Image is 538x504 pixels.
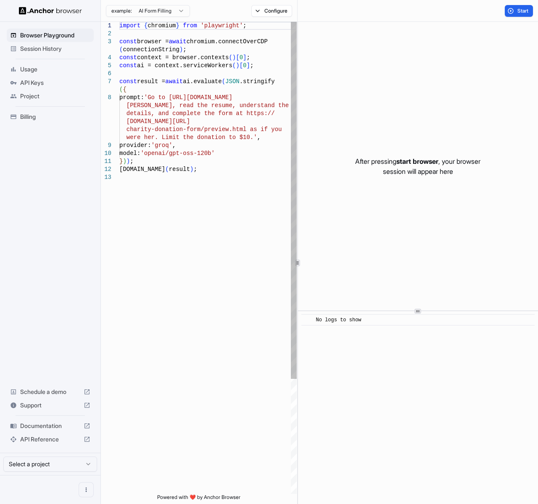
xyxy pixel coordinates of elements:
span: ( [232,62,236,69]
div: 4 [101,54,111,62]
div: 2 [101,30,111,38]
span: connectionString [123,46,179,53]
span: browser = [137,38,169,45]
span: context = browser.contexts [137,54,229,61]
span: ) [123,158,126,165]
button: Start [505,5,533,17]
span: ] [246,62,250,69]
span: Schedule a demo [20,388,80,396]
span: 'playwright' [200,22,243,29]
span: ] [243,54,246,61]
span: } [119,158,123,165]
div: 11 [101,157,111,165]
span: ) [190,166,193,173]
span: const [119,38,137,45]
span: start browser [396,157,438,165]
div: 8 [101,94,111,102]
span: ; [130,158,133,165]
span: ( [165,166,169,173]
span: await [165,78,183,85]
span: ; [246,54,250,61]
span: API Reference [20,435,80,444]
p: After pressing , your browser session will appear here [355,156,480,176]
span: 'Go to [URL][DOMAIN_NAME] [144,94,232,101]
span: 0 [240,54,243,61]
span: ( [229,54,232,61]
div: Project [7,89,94,103]
span: prompt: [119,94,144,101]
span: , [172,142,176,149]
div: Browser Playground [7,29,94,42]
span: 'openai/gpt-oss-120b' [140,150,214,157]
div: Usage [7,63,94,76]
span: ; [183,46,186,53]
span: ) [179,46,183,53]
span: ( [119,46,123,53]
div: API Reference [7,433,94,446]
span: from [183,22,197,29]
span: result = [137,78,165,85]
div: 1 [101,22,111,30]
span: [PERSON_NAME], read the resume, understand the [127,102,289,109]
span: const [119,62,137,69]
span: [ [236,54,239,61]
img: Anchor Logo [19,7,82,15]
span: ; [250,62,253,69]
span: result [169,166,190,173]
span: import [119,22,140,29]
span: ; [243,22,246,29]
span: example: [111,8,132,14]
button: Open menu [79,482,94,497]
span: const [119,54,137,61]
span: .stringify [240,78,275,85]
span: ) [232,54,236,61]
span: Browser Playground [20,31,90,39]
span: ai = context.serviceWorkers [137,62,232,69]
div: Documentation [7,419,94,433]
span: ai.evaluate [183,78,222,85]
span: API Keys [20,79,90,87]
div: Schedule a demo [7,385,94,399]
div: 6 [101,70,111,78]
span: Session History [20,45,90,53]
span: ; [193,166,197,173]
span: 0 [243,62,246,69]
span: charity-donation-form/preview.html as if you [127,126,282,133]
span: JSON [225,78,240,85]
span: [DOMAIN_NAME] [119,166,165,173]
span: { [123,86,126,93]
span: Project [20,92,90,100]
div: Support [7,399,94,412]
span: provider: [119,142,151,149]
span: } [176,22,179,29]
span: Powered with ❤️ by Anchor Browser [157,494,240,504]
button: Configure [251,5,292,17]
span: No logs to show [316,317,361,323]
span: were her. Limit the donation to $10.' [127,134,257,141]
span: chromium [148,22,176,29]
div: 13 [101,173,111,181]
span: Start [517,8,529,14]
div: 3 [101,38,111,46]
span: 'groq' [151,142,172,149]
span: Usage [20,65,90,73]
span: ​ [306,316,310,324]
span: , [257,134,261,141]
span: Documentation [20,422,80,430]
div: 5 [101,62,111,70]
span: ( [222,78,225,85]
span: Billing [20,113,90,121]
div: Session History [7,42,94,55]
div: 7 [101,78,111,86]
span: ) [127,158,130,165]
span: chromium.connectOverCDP [187,38,268,45]
div: Billing [7,110,94,123]
span: [DOMAIN_NAME][URL] [127,118,190,125]
div: 9 [101,142,111,150]
div: 10 [101,150,111,157]
span: Support [20,401,80,409]
span: [ [240,62,243,69]
div: 12 [101,165,111,173]
span: const [119,78,137,85]
span: await [169,38,187,45]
